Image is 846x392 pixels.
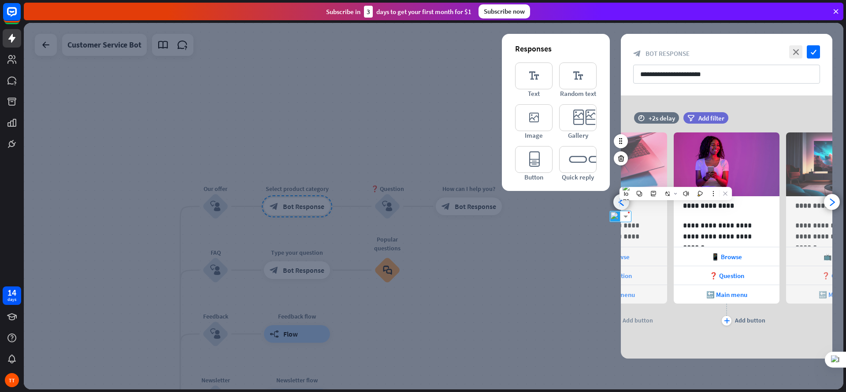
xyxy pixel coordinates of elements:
[807,45,820,59] i: check
[623,316,653,324] div: Add button
[7,4,33,30] button: Open LiveChat chat widget
[706,290,747,299] span: 🔙 Main menu
[364,6,373,18] div: 3
[633,50,641,58] i: block_bot_response
[687,115,694,121] i: filter
[617,198,626,206] i: arrowhead_left
[735,316,765,324] div: Add button
[638,115,645,121] i: time
[479,4,530,18] div: Subscribe now
[646,49,690,58] span: Bot Response
[698,114,724,122] span: Add filter
[724,318,730,323] i: plus
[674,132,779,196] img: preview
[7,289,16,297] div: 14
[709,271,744,280] span: ❓ Question
[5,373,19,387] div: TT
[828,198,836,206] i: arrowhead_right
[789,45,802,59] i: close
[7,297,16,303] div: days
[711,253,742,261] span: 📱 Browse
[3,286,21,305] a: 14 days
[326,6,471,18] div: Subscribe in days to get your first month for $1
[649,114,675,122] div: +2s delay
